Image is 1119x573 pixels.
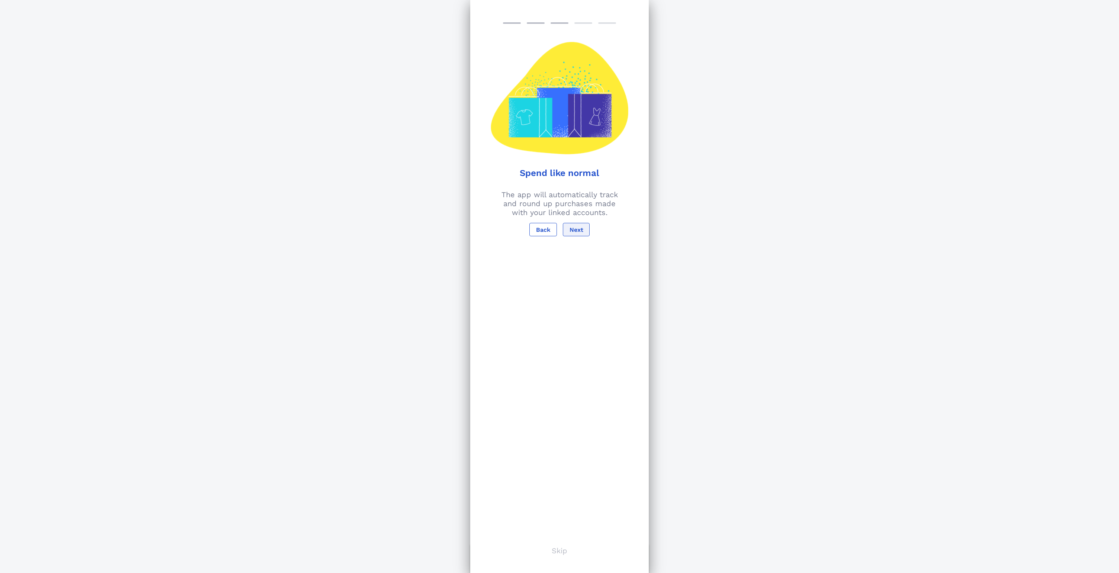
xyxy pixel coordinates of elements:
[552,546,567,555] p: Skip
[481,168,638,178] h1: Spend like normal
[475,190,644,217] p: The app will automatically track and round up purchases made with your linked accounts.
[569,226,583,233] span: Next
[536,226,551,233] span: Back
[563,223,590,236] button: Next
[529,223,557,236] button: Back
